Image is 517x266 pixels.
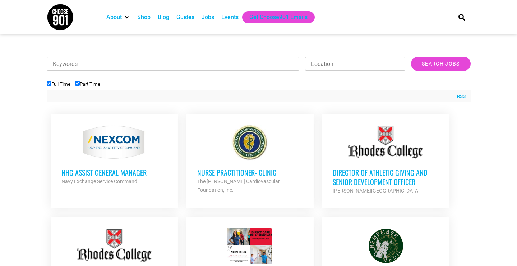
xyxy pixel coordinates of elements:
a: Events [221,13,239,22]
a: Nurse Practitioner- Clinic The [PERSON_NAME] Cardiovascular Foundation, Inc. [186,114,314,205]
a: Get Choose901 Emails [249,13,308,22]
input: Part Time [75,81,80,86]
div: Search [456,11,467,23]
a: NHG ASSIST GENERAL MANAGER Navy Exchange Service Command [51,114,178,197]
input: Location [305,57,405,71]
input: Search Jobs [411,57,470,71]
a: Guides [176,13,194,22]
a: Jobs [202,13,214,22]
h3: Director of Athletic Giving and Senior Development Officer [333,168,438,186]
a: Shop [137,13,151,22]
strong: The [PERSON_NAME] Cardiovascular Foundation, Inc. [197,179,280,193]
a: RSS [453,93,466,100]
strong: Navy Exchange Service Command [61,179,137,184]
h3: NHG ASSIST GENERAL MANAGER [61,168,167,177]
h3: Nurse Practitioner- Clinic [197,168,303,177]
div: About [103,11,134,23]
label: Full Time [47,81,70,87]
input: Full Time [47,81,51,86]
label: Part Time [75,81,100,87]
strong: [PERSON_NAME][GEOGRAPHIC_DATA] [333,188,420,194]
nav: Main nav [103,11,446,23]
input: Keywords [47,57,300,71]
a: About [106,13,122,22]
a: Director of Athletic Giving and Senior Development Officer [PERSON_NAME][GEOGRAPHIC_DATA] [322,114,449,206]
a: Blog [158,13,169,22]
